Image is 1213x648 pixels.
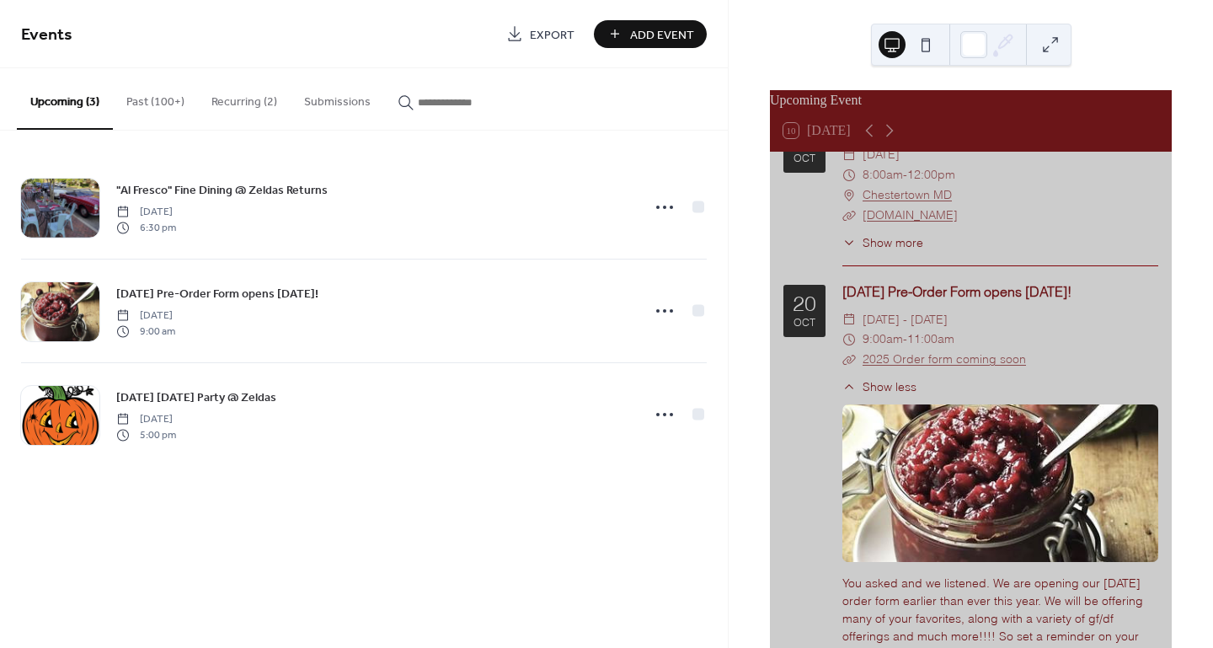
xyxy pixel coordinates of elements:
span: 8:00am [863,165,903,185]
span: - [903,165,907,185]
span: Show more [863,234,923,252]
button: Recurring (2) [198,68,291,128]
span: [DATE] [DATE] Party @ Zeldas [116,389,276,407]
div: Upcoming Event [770,90,1172,110]
a: Export [494,20,587,48]
span: - [903,329,907,350]
div: Oct [794,153,815,164]
a: 2025 Order form coming soon [863,351,1026,367]
a: [DATE] Pre-Order Form opens [DATE]! [116,284,318,303]
button: Submissions [291,68,384,128]
span: Export [530,26,574,44]
button: Past (100+) [113,68,198,128]
div: ​ [842,350,856,370]
div: 20 [793,293,816,314]
a: [DATE] [DATE] Party @ Zeldas [116,388,276,407]
span: 12:00pm [907,165,955,185]
div: Oct [794,318,815,329]
span: "Al Fresco" Fine Dining @ Zeldas Returns [116,182,328,200]
a: "Al Fresco" Fine Dining @ Zeldas Returns [116,180,328,200]
button: Add Event [594,20,707,48]
div: ​ [842,310,856,330]
button: Upcoming (3) [17,68,113,130]
div: ​ [842,234,856,252]
span: [DATE] [863,145,900,165]
a: Chestertown MD [863,185,952,206]
div: ​ [842,165,856,185]
span: 9:00 am [116,324,175,339]
a: [DOMAIN_NAME] [863,207,958,222]
span: Show less [863,378,916,396]
span: 6:30 pm [116,220,176,235]
div: ​ [842,329,856,350]
div: ​ [842,185,856,206]
span: [DATE] [116,205,176,220]
button: ​Show more [842,234,923,252]
span: Events [21,19,72,51]
div: ​ [842,378,856,396]
span: [DATE] [116,412,176,427]
button: ​Show less [842,378,916,396]
a: [DATE] Pre-Order Form opens [DATE]! [842,283,1071,300]
span: 5:00 pm [116,427,176,442]
span: 9:00am [863,329,903,350]
span: Add Event [630,26,694,44]
div: ​ [842,145,856,165]
span: [DATE] - [DATE] [863,310,948,330]
span: [DATE] [116,308,175,324]
div: ​ [842,206,856,226]
span: 11:00am [907,329,954,350]
span: [DATE] Pre-Order Form opens [DATE]! [116,286,318,303]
